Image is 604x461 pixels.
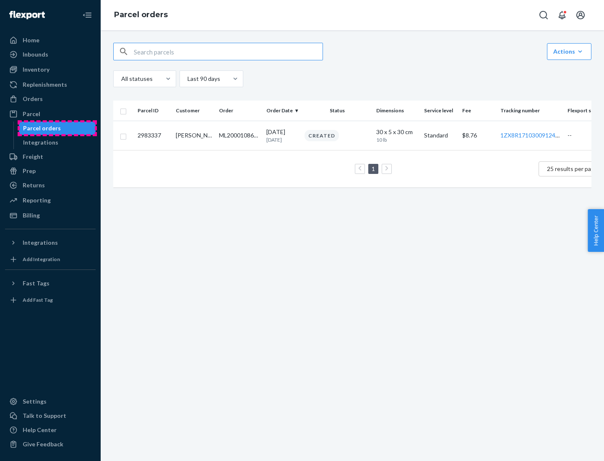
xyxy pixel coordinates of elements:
div: Home [23,36,39,44]
div: Actions [553,47,585,56]
a: Parcel [5,107,96,121]
a: Add Integration [5,253,96,266]
th: Order [216,101,263,121]
th: Fee [459,101,497,121]
p: Standard [424,131,456,140]
a: Integrations [19,136,96,149]
div: Inbounds [23,50,48,59]
th: Parcel ID [134,101,172,121]
p: $ 8.76 [462,131,494,140]
a: Settings [5,395,96,408]
input: All statuses [120,75,121,83]
a: Help Center [5,423,96,437]
th: Status [301,101,373,121]
p: 2983337 [138,131,169,140]
div: Parcel orders [23,124,61,132]
button: Fast Tags [5,277,96,290]
a: Add Fast Tag [5,293,96,307]
div: Talk to Support [23,412,66,420]
a: Billing [5,209,96,222]
div: Add Fast Tag [23,296,53,303]
div: Freight [23,153,43,161]
a: 1ZX8R1710300912493 [500,132,562,139]
th: Dimensions [373,101,421,121]
a: Home [5,34,96,47]
a: Orders [5,92,96,106]
div: Parcel [23,110,40,118]
div: Created [305,130,339,141]
a: Page 1 is your current page [370,165,377,172]
a: Prep [5,164,96,178]
a: Inbounds [5,48,96,61]
th: Tracking number [497,101,564,121]
div: 30 x 5 x 30 cm [376,128,417,136]
a: Parcel orders [19,122,96,135]
div: Prep [23,167,36,175]
a: Inventory [5,63,96,76]
div: Billing [23,211,40,220]
div: Integrations [23,238,58,247]
p: [DATE] [266,136,298,143]
div: Inventory [23,65,49,74]
a: Returns [5,179,96,192]
button: Integrations [5,236,96,249]
div: Replenishments [23,80,67,89]
a: Freight [5,150,96,163]
div: [PERSON_NAME] [176,131,212,140]
a: Replenishments [5,78,96,91]
div: Give Feedback [23,440,63,448]
th: Service level [421,101,459,121]
th: Customer [172,101,215,121]
div: Add Integration [23,256,60,263]
a: Reporting [5,194,96,207]
img: Flexport logo [9,11,45,19]
button: Open account menu [572,7,589,23]
a: Parcel orders [114,10,168,19]
button: Open notifications [554,7,570,23]
div: Returns [23,181,45,189]
div: Help Center [23,426,57,434]
div: Integrations [23,138,58,147]
button: Actions [547,43,591,60]
p: [DATE] [266,128,298,136]
div: Orders [23,95,43,103]
button: Help Center [588,209,604,252]
button: Give Feedback [5,438,96,451]
button: Close Navigation [79,7,96,23]
a: Talk to Support [5,409,96,422]
p: 10 lb [376,136,401,143]
div: Reporting [23,196,51,205]
div: ML200010864388N [219,131,260,140]
span: 25 results per page [547,165,598,172]
div: Fast Tags [23,279,49,287]
ol: breadcrumbs [107,3,174,27]
div: Settings [23,397,47,406]
th: Order Date [263,101,301,121]
input: Search parcels [134,43,323,60]
button: Open Search Box [535,7,552,23]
